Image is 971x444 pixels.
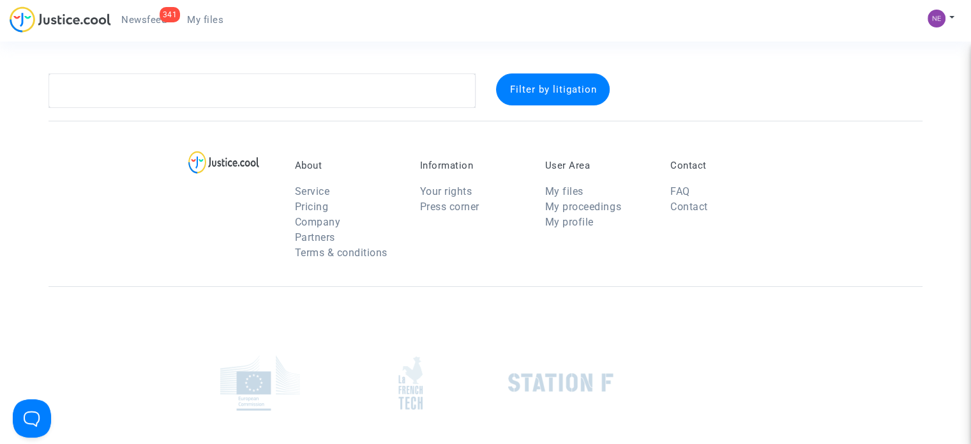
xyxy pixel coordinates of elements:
a: Your rights [420,185,472,197]
a: Partners [295,231,335,243]
a: My profile [545,216,594,228]
a: Service [295,185,330,197]
a: My files [545,185,583,197]
a: Pricing [295,201,329,213]
img: europe_commision.png [220,355,300,411]
img: stationf.png [508,373,613,392]
p: Contact [670,160,776,171]
span: Newsfeed [121,14,167,26]
a: Company [295,216,341,228]
p: About [295,160,401,171]
p: Information [420,160,526,171]
span: My files [187,14,223,26]
div: 341 [160,7,181,22]
img: logo-lg.svg [188,151,259,174]
p: User Area [545,160,651,171]
a: Press corner [420,201,479,213]
a: 341Newsfeed [111,10,177,29]
a: My files [177,10,234,29]
span: Filter by litigation [509,84,596,95]
a: Terms & conditions [295,247,388,259]
img: 4912f5d04f2f342eba6450d9417ffa1b [928,10,945,27]
a: FAQ [670,185,690,197]
img: jc-logo.svg [10,6,111,33]
a: Contact [670,201,708,213]
img: french_tech.png [398,356,423,410]
iframe: Help Scout Beacon - Open [13,399,51,438]
a: My proceedings [545,201,621,213]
